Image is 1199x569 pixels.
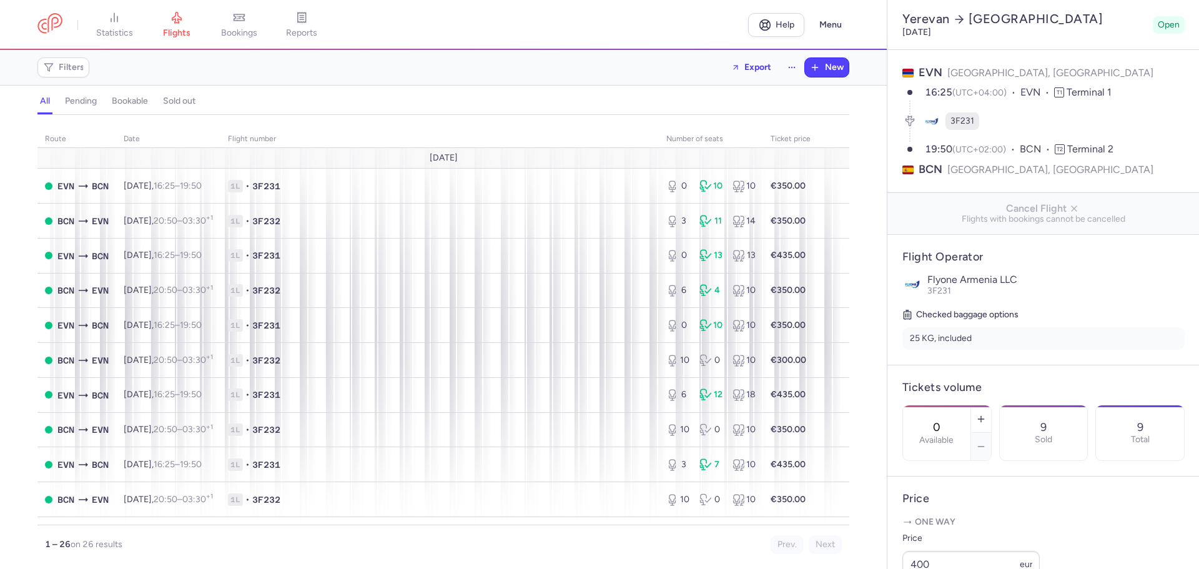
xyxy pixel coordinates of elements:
[112,96,148,107] h4: bookable
[666,458,689,471] div: 3
[771,535,804,554] button: Prev.
[252,215,280,227] span: 3F232
[65,96,97,107] h4: pending
[252,493,280,506] span: 3F232
[245,319,250,332] span: •
[902,11,1148,27] h2: Yerevan [GEOGRAPHIC_DATA]
[902,307,1185,322] h5: Checked baggage options
[154,355,177,365] time: 20:50
[124,389,202,400] span: [DATE],
[897,214,1190,224] span: Flights with bookings cannot be cancelled
[92,249,109,263] span: BCN
[699,458,723,471] div: 7
[228,180,243,192] span: 1L
[57,458,74,472] span: EVN
[1040,421,1047,433] p: 9
[270,11,333,39] a: reports
[92,354,109,367] span: EVN
[902,274,922,294] img: Flyone Armenia LLC logo
[919,66,942,79] span: EVN
[776,20,794,29] span: Help
[124,320,202,330] span: [DATE],
[57,354,74,367] span: BCN
[902,327,1185,350] li: 25 KG, included
[154,320,202,330] span: –
[733,215,756,227] div: 14
[124,250,202,260] span: [DATE],
[38,58,89,77] button: Filters
[666,180,689,192] div: 0
[154,355,213,365] span: –
[252,354,280,367] span: 3F232
[723,57,779,77] button: Export
[252,423,280,436] span: 3F232
[180,181,202,191] time: 19:50
[812,13,849,37] button: Menu
[245,354,250,367] span: •
[116,130,220,149] th: date
[154,424,177,435] time: 20:50
[902,531,1040,546] label: Price
[92,423,109,437] span: EVN
[57,319,74,332] span: EVN
[1131,435,1150,445] p: Total
[245,180,250,192] span: •
[154,285,213,295] span: –
[163,96,195,107] h4: sold out
[245,493,250,506] span: •
[252,458,280,471] span: 3F231
[228,284,243,297] span: 1L
[154,494,213,505] span: –
[180,459,202,470] time: 19:50
[733,388,756,401] div: 18
[57,214,74,228] span: BCN
[228,215,243,227] span: 1L
[902,250,1185,264] h4: Flight Operator
[92,284,109,297] span: EVN
[952,87,1007,98] span: (UTC+04:00)
[927,274,1185,285] p: Flyone Armenia LLC
[252,388,280,401] span: 3F231
[245,249,250,262] span: •
[771,250,806,260] strong: €435.00
[763,130,818,149] th: Ticket price
[182,355,213,365] time: 03:30
[805,58,849,77] button: New
[40,96,50,107] h4: all
[228,458,243,471] span: 1L
[57,493,74,507] span: BCN
[947,162,1153,177] span: [GEOGRAPHIC_DATA], [GEOGRAPHIC_DATA]
[252,249,280,262] span: 3F231
[699,319,723,332] div: 10
[92,458,109,472] span: BCN
[666,215,689,227] div: 3
[45,539,71,550] strong: 1 – 26
[666,284,689,297] div: 6
[228,493,243,506] span: 1L
[666,319,689,332] div: 0
[206,284,213,292] sup: +1
[897,203,1190,214] span: Cancel Flight
[699,493,723,506] div: 0
[154,459,202,470] span: –
[245,458,250,471] span: •
[180,250,202,260] time: 19:50
[902,516,1185,528] p: One way
[92,493,109,507] span: EVN
[699,284,723,297] div: 4
[733,180,756,192] div: 10
[92,214,109,228] span: EVN
[666,249,689,262] div: 0
[699,423,723,436] div: 0
[699,249,723,262] div: 13
[733,493,756,506] div: 10
[208,11,270,39] a: bookings
[252,180,280,192] span: 3F231
[57,249,74,263] span: EVN
[666,354,689,367] div: 10
[180,320,202,330] time: 19:50
[666,423,689,436] div: 10
[245,388,250,401] span: •
[947,67,1153,79] span: [GEOGRAPHIC_DATA], [GEOGRAPHIC_DATA]
[919,435,954,445] label: Available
